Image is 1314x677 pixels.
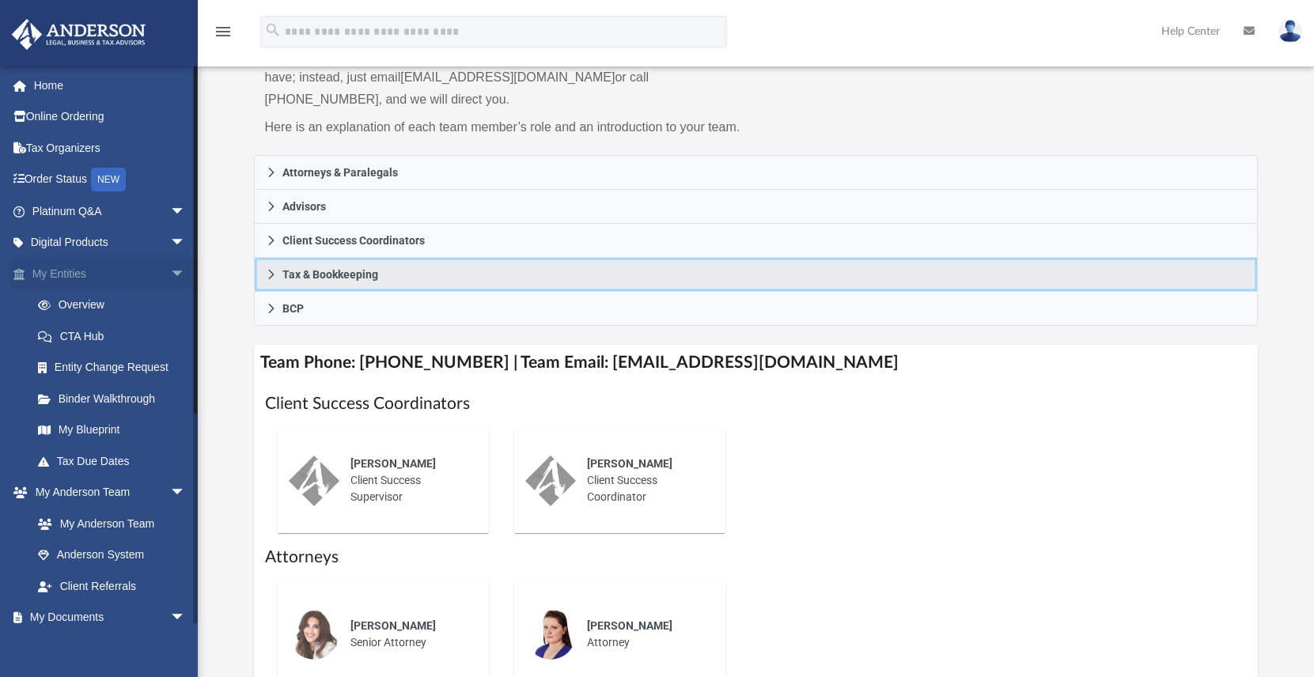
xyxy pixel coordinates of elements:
a: BCP [254,292,1259,326]
a: Binder Walkthrough [22,383,210,414]
div: Senior Attorney [339,607,478,662]
span: arrow_drop_down [170,195,202,228]
a: My Entitiesarrow_drop_down [11,258,210,289]
span: Attorneys & Paralegals [282,167,398,178]
div: Attorney [576,607,714,662]
a: [EMAIL_ADDRESS][DOMAIN_NAME] [400,70,615,84]
a: Anderson System [22,539,202,571]
a: Platinum Q&Aarrow_drop_down [11,195,210,227]
span: [PERSON_NAME] [587,619,672,632]
a: Overview [22,289,210,321]
a: Online Ordering [11,101,210,133]
h1: Client Success Coordinators [265,392,1248,415]
span: arrow_drop_down [170,258,202,290]
a: Advisors [254,190,1259,224]
img: thumbnail [525,456,576,506]
i: menu [214,22,233,41]
span: [PERSON_NAME] [587,457,672,470]
div: Client Success Coordinator [576,444,714,516]
p: You don’t need to know who to contact specifically for each question or need you may have; instea... [265,44,745,111]
a: Home [11,70,210,101]
h4: Team Phone: [PHONE_NUMBER] | Team Email: [EMAIL_ADDRESS][DOMAIN_NAME] [254,345,1259,380]
a: menu [214,30,233,41]
span: arrow_drop_down [170,602,202,634]
a: Tax & Bookkeeping [254,258,1259,292]
span: Tax & Bookkeeping [282,269,378,280]
a: Tax Organizers [11,132,210,164]
a: Tax Due Dates [22,445,210,477]
img: User Pic [1278,20,1302,43]
span: arrow_drop_down [170,477,202,509]
img: thumbnail [289,456,339,506]
span: Client Success Coordinators [282,235,425,246]
span: [PERSON_NAME] [350,457,436,470]
a: Digital Productsarrow_drop_down [11,227,210,259]
div: NEW [91,168,126,191]
a: Attorneys & Paralegals [254,155,1259,190]
a: Client Referrals [22,570,202,602]
a: My Anderson Team [22,508,194,539]
a: My Blueprint [22,414,202,446]
span: Advisors [282,201,326,212]
img: thumbnail [525,609,576,660]
span: [PERSON_NAME] [350,619,436,632]
img: thumbnail [289,609,339,660]
span: arrow_drop_down [170,227,202,259]
img: Anderson Advisors Platinum Portal [7,19,150,50]
a: CTA Hub [22,320,210,352]
a: My Documentsarrow_drop_down [11,602,202,634]
div: Client Success Supervisor [339,444,478,516]
a: My Anderson Teamarrow_drop_down [11,477,202,509]
p: Here is an explanation of each team member’s role and an introduction to your team. [265,116,745,138]
a: Client Success Coordinators [254,224,1259,258]
i: search [264,21,282,39]
a: Entity Change Request [22,352,210,384]
span: BCP [282,303,304,314]
a: Order StatusNEW [11,164,210,196]
h1: Attorneys [265,546,1248,569]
